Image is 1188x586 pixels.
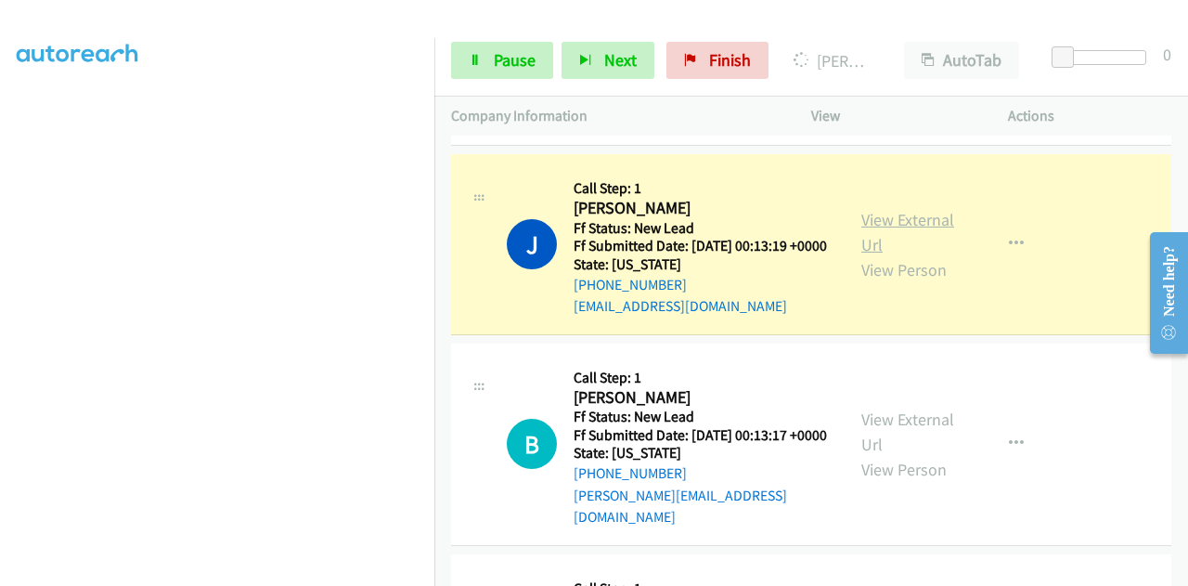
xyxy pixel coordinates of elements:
[562,42,654,79] button: Next
[574,387,821,409] h2: [PERSON_NAME]
[574,369,828,387] h5: Call Step: 1
[709,49,751,71] span: Finish
[574,255,827,274] h5: State: [US_STATE]
[574,444,828,462] h5: State: [US_STATE]
[604,49,637,71] span: Next
[861,209,954,255] a: View External Url
[574,464,687,482] a: [PHONE_NUMBER]
[794,48,871,73] p: [PERSON_NAME]
[574,179,827,198] h5: Call Step: 1
[811,105,975,127] p: View
[1163,42,1171,67] div: 0
[574,408,828,426] h5: Ff Status: New Lead
[507,219,557,269] h1: J
[574,198,821,219] h2: [PERSON_NAME]
[451,42,553,79] a: Pause
[507,419,557,469] div: The call is yet to be attempted
[574,297,787,315] a: [EMAIL_ADDRESS][DOMAIN_NAME]
[494,49,536,71] span: Pause
[507,419,557,469] h1: B
[861,459,947,480] a: View Person
[666,42,768,79] a: Finish
[861,409,954,455] a: View External Url
[574,487,787,527] a: [PERSON_NAME][EMAIL_ADDRESS][DOMAIN_NAME]
[1008,105,1171,127] p: Actions
[574,237,827,255] h5: Ff Submitted Date: [DATE] 00:13:19 +0000
[574,219,827,238] h5: Ff Status: New Lead
[861,259,947,280] a: View Person
[574,426,828,445] h5: Ff Submitted Date: [DATE] 00:13:17 +0000
[1061,50,1146,65] div: Delay between calls (in seconds)
[451,105,778,127] p: Company Information
[1135,219,1188,367] iframe: Resource Center
[574,276,687,293] a: [PHONE_NUMBER]
[904,42,1019,79] button: AutoTab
